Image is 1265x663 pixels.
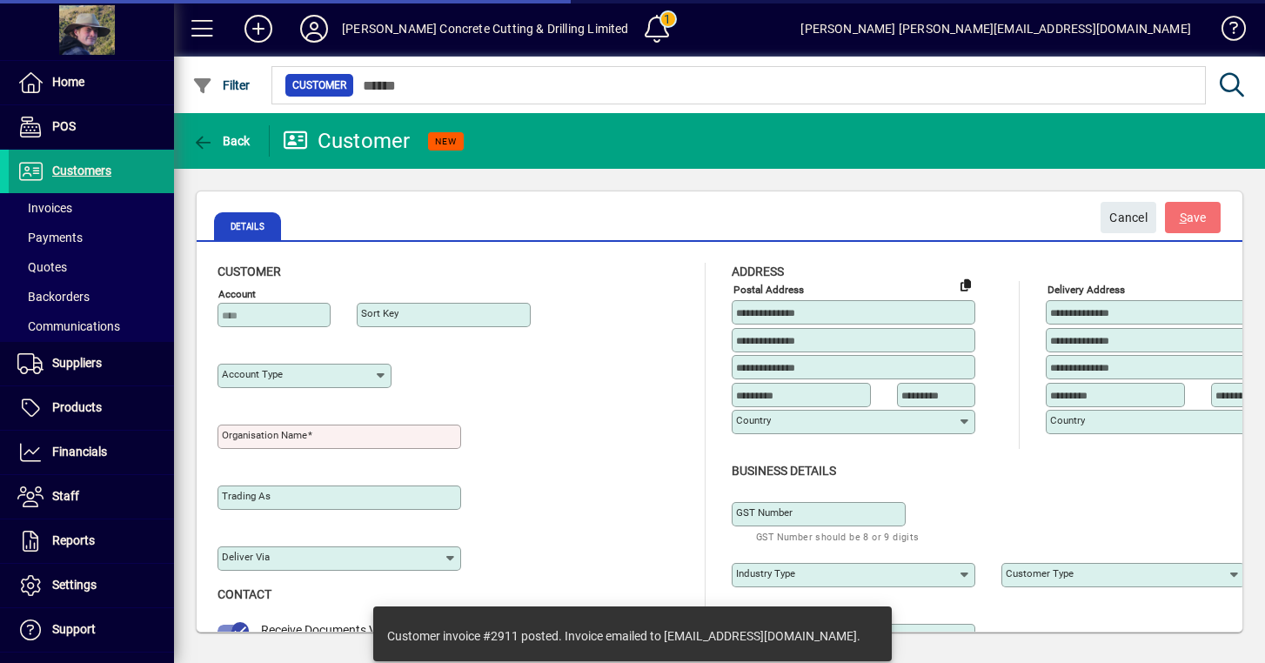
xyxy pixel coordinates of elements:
mat-label: Customer type [1006,567,1074,579]
button: Filter [188,70,255,101]
mat-label: Trading as [222,490,271,502]
a: Products [9,386,174,430]
mat-label: GST Number [736,506,793,519]
span: Home [52,75,84,89]
span: Customer [292,77,346,94]
div: [PERSON_NAME] [PERSON_NAME][EMAIL_ADDRESS][DOMAIN_NAME] [800,15,1191,43]
button: Cancel [1101,202,1156,233]
button: Profile [286,13,342,44]
span: Settings [52,578,97,592]
span: Financials [52,445,107,459]
a: Quotes [9,252,174,282]
app-page-header-button: Back [174,125,270,157]
mat-label: Sort key [361,307,398,319]
button: Save [1165,202,1221,233]
span: ave [1180,204,1207,232]
a: Communications [9,311,174,341]
a: Invoices [9,193,174,223]
mat-label: Deliver via [222,551,270,563]
mat-label: Account Type [222,368,283,380]
span: Customer [218,265,281,278]
span: Staff [52,489,79,503]
span: Invoices [17,201,72,215]
span: Products [52,400,102,414]
mat-label: Account [218,288,256,300]
span: Back [192,134,251,148]
a: Backorders [9,282,174,311]
a: Reports [9,519,174,563]
span: Address [732,265,784,278]
span: Reports [52,533,95,547]
span: Backorders [17,290,90,304]
button: Add [231,13,286,44]
span: Quotes [17,260,67,274]
span: Contact [218,587,271,601]
span: Communications [17,319,120,333]
a: Suppliers [9,342,174,385]
span: Suppliers [52,356,102,370]
span: Business details [732,464,836,478]
span: Customers [52,164,111,177]
a: Financials [9,431,174,474]
div: [PERSON_NAME] Concrete Cutting & Drilling Limited [342,15,629,43]
mat-label: Country [1050,414,1085,426]
button: Back [188,125,255,157]
span: Support [52,622,96,636]
a: Support [9,608,174,652]
span: POS [52,119,76,133]
mat-label: Organisation name [222,429,307,441]
mat-hint: GST Number should be 8 or 9 digits [756,526,920,546]
span: Payments [17,231,83,244]
span: Filter [192,78,251,92]
a: Knowledge Base [1208,3,1243,60]
span: Receive Documents Via Email [261,623,418,637]
a: Payments [9,223,174,252]
a: Home [9,61,174,104]
span: NEW [435,136,457,147]
span: S [1180,211,1187,224]
button: Copy to Delivery address [952,271,980,298]
span: Details [214,212,281,240]
div: Customer invoice #2911 posted. Invoice emailed to [EMAIL_ADDRESS][DOMAIN_NAME]. [387,627,860,645]
a: Staff [9,475,174,519]
a: Settings [9,564,174,607]
mat-label: Industry type [736,567,795,579]
span: Cancel [1109,204,1148,232]
div: Customer [283,127,411,155]
mat-label: Country [736,414,771,426]
a: POS [9,105,174,149]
